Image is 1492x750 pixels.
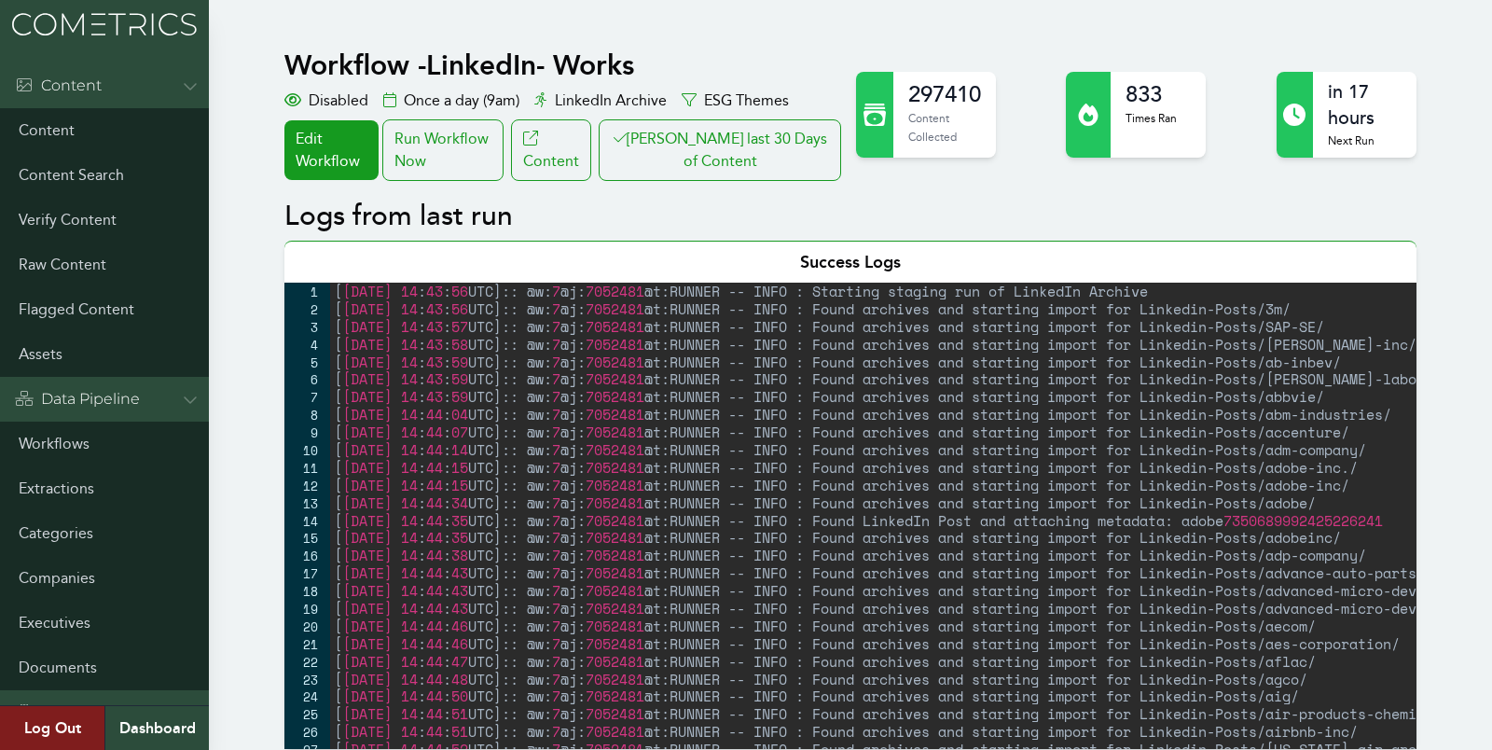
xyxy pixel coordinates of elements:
h2: in 17 hours [1328,79,1401,132]
div: 6 [284,370,330,388]
div: 20 [284,618,330,635]
div: 12 [284,477,330,494]
div: 23 [284,671,330,688]
div: 2 [284,300,330,318]
div: 11 [284,459,330,477]
div: LinkedIn Archive [534,90,667,112]
div: Disabled [284,90,368,112]
button: [PERSON_NAME] last 30 Days of Content [599,119,841,181]
div: Data Pipeline [15,388,140,410]
h2: Logs from last run [284,200,1416,233]
div: 17 [284,564,330,582]
h2: 833 [1126,79,1177,109]
div: 14 [284,512,330,530]
div: Success Logs [284,241,1416,283]
p: Next Run [1328,132,1401,150]
div: 25 [284,705,330,723]
a: Content [511,119,591,181]
div: 3 [284,318,330,336]
div: 8 [284,406,330,424]
div: 10 [284,441,330,459]
h2: 297410 [908,79,981,109]
div: 1 [284,283,330,300]
div: 24 [284,687,330,705]
p: Times Ran [1126,109,1177,128]
a: Dashboard [104,706,209,750]
div: Content [15,75,102,97]
p: Content Collected [908,109,981,146]
div: 16 [284,547,330,564]
div: 9 [284,424,330,441]
h1: Workflow - LinkedIn- Works [284,49,845,82]
div: 15 [284,529,330,547]
div: 22 [284,653,330,671]
div: ESG Themes [682,90,789,112]
div: 18 [284,582,330,600]
div: 4 [284,336,330,354]
div: Run Workflow Now [382,119,504,181]
div: 21 [284,635,330,653]
div: 13 [284,494,330,512]
div: 7 [284,388,330,406]
div: 5 [284,354,330,371]
div: Admin [15,701,91,724]
div: 26 [284,723,330,741]
div: 19 [284,600,330,618]
div: Once a day (9am) [383,90,519,112]
a: Edit Workflow [284,120,378,180]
